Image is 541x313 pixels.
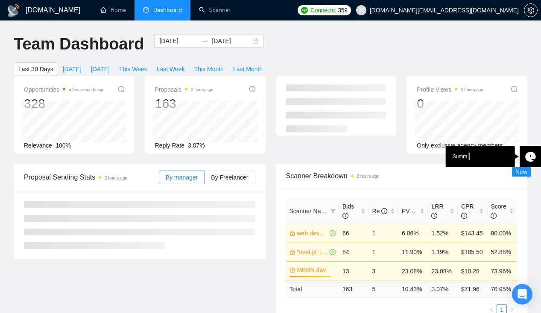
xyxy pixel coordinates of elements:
[153,6,182,14] span: Dashboard
[194,64,224,74] span: This Month
[119,64,147,74] span: This Week
[515,168,527,175] span: New
[458,243,487,261] td: $185.50
[417,84,483,95] span: Profile Views
[91,64,110,74] span: [DATE]
[199,6,231,14] a: searchScanner
[487,224,517,243] td: 80.00%
[461,203,474,219] span: CPR
[342,213,348,219] span: info-circle
[228,62,267,76] button: Last Month
[290,267,295,273] span: crown
[330,249,336,255] span: check-circle
[14,62,58,76] button: Last 30 Days
[286,171,518,181] span: Scanner Breakdown
[458,224,487,243] td: $143.45
[372,208,388,214] span: Re
[458,261,487,281] td: $10.28
[369,224,398,243] td: 1
[369,243,398,261] td: 1
[369,281,398,297] td: 5
[342,203,354,219] span: Bids
[487,281,517,297] td: 70.95 %
[105,176,127,180] time: 2 hours ago
[339,224,368,243] td: 66
[24,96,105,112] div: 328
[487,261,517,281] td: 73.96%
[398,224,428,243] td: 6.06%
[431,213,437,219] span: info-circle
[398,261,428,281] td: 23.08%
[489,307,494,312] span: left
[297,265,334,275] a: MERN dev
[24,172,159,183] span: Proposal Sending Stats
[428,281,457,297] td: 3.07 %
[357,174,380,179] time: 2 hours ago
[402,208,422,214] span: PVR
[155,96,213,112] div: 163
[338,6,347,15] span: 359
[310,6,336,15] span: Connects:
[339,281,368,297] td: 163
[24,142,52,149] span: Relevance
[431,203,443,219] span: LRR
[381,208,387,214] span: info-circle
[428,224,457,243] td: 1.52%
[100,6,126,14] a: homeHome
[458,281,487,297] td: $ 71.96
[202,38,208,44] span: swap-right
[491,213,497,219] span: info-circle
[297,229,328,238] a: web developmnet
[461,213,467,219] span: info-circle
[358,7,364,13] span: user
[524,7,538,14] a: setting
[398,281,428,297] td: 10.43 %
[157,64,185,74] span: Last Week
[14,34,144,54] h1: Team Dashboard
[212,36,251,46] input: End date
[417,96,483,112] div: 0
[511,86,517,92] span: info-circle
[7,4,20,17] img: logo
[155,84,213,95] span: Proposals
[24,84,105,95] span: Opportunities
[188,142,205,149] span: 3.07%
[487,243,517,261] td: 52.88%
[63,64,82,74] span: [DATE]
[339,243,368,261] td: 84
[491,203,506,219] span: Score
[166,174,198,181] span: By manager
[159,36,198,46] input: Start date
[428,243,457,261] td: 1.19%
[398,243,428,261] td: 11.90%
[286,281,339,297] td: Total
[190,62,228,76] button: This Month
[58,62,86,76] button: [DATE]
[56,142,71,149] span: 100%
[512,284,532,304] div: Open Intercom Messenger
[152,62,190,76] button: Last Week
[428,261,457,281] td: 23.08%
[118,86,124,92] span: info-circle
[143,7,149,13] span: dashboard
[329,205,337,217] span: filter
[290,249,295,255] span: crown
[524,3,538,17] button: setting
[155,142,184,149] span: Reply Rate
[249,86,255,92] span: info-circle
[202,38,208,44] span: to
[301,7,308,14] img: upwork-logo.png
[191,87,213,92] time: 2 hours ago
[330,230,336,236] span: check-circle
[86,62,114,76] button: [DATE]
[233,64,263,74] span: Last Month
[509,307,515,312] span: right
[461,87,483,92] time: 2 hours ago
[114,62,152,76] button: This Week
[290,230,295,236] span: crown
[69,87,104,92] time: a few seconds ago
[18,64,53,74] span: Last 30 Days
[369,261,398,281] td: 3
[211,174,248,181] span: By Freelancer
